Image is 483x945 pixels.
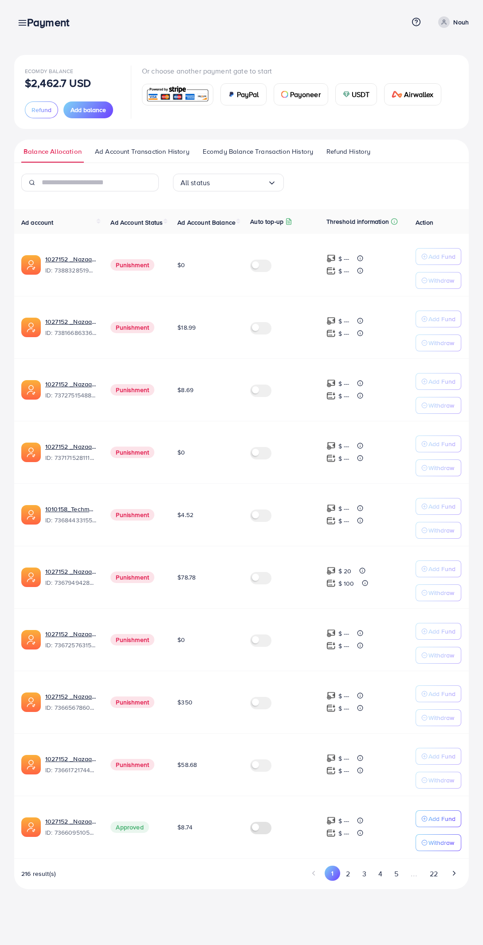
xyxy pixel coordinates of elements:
[416,459,461,476] button: Withdraw
[45,255,96,264] a: 1027152 _Nazaagency_019
[21,869,56,878] span: 216 result(s)
[326,704,336,713] img: top-up amount
[326,216,389,227] p: Threshold information
[45,328,96,337] span: ID: 7381668633665093648
[388,866,404,882] button: Go to page 5
[416,311,461,327] button: Add Fund
[428,751,456,762] p: Add Fund
[110,259,154,271] span: Punishment
[338,566,352,576] p: $ 20
[428,251,456,262] p: Add Fund
[326,816,336,825] img: top-up amount
[110,447,154,458] span: Punishment
[177,385,193,394] span: $8.69
[25,67,73,75] span: Ecomdy Balance
[237,89,259,100] span: PayPal
[228,91,235,98] img: card
[21,380,41,400] img: ic-ads-acc.e4c84228.svg
[338,441,349,451] p: $ ---
[326,441,336,451] img: top-up amount
[45,817,96,826] a: 1027152 _Nazaagency_006
[326,329,336,338] img: top-up amount
[21,630,41,649] img: ic-ads-acc.e4c84228.svg
[326,691,336,700] img: top-up amount
[45,266,96,275] span: ID: 7388328519014645761
[343,91,350,98] img: card
[416,334,461,351] button: Withdraw
[274,83,328,105] a: cardPayoneer
[45,442,96,451] a: 1027152 _Nazaagency_04
[446,866,462,881] button: Go to next page
[335,83,377,105] a: cardUSDT
[45,380,96,400] div: <span class='underline'>1027152 _Nazaagency_007</span></br>7372751548805726224
[177,698,192,707] span: $350
[177,823,192,832] span: $8.74
[338,266,349,276] p: $ ---
[45,578,96,587] span: ID: 7367949428067450896
[416,272,461,289] button: Withdraw
[177,760,197,769] span: $58.68
[338,753,349,764] p: $ ---
[326,254,336,263] img: top-up amount
[416,685,461,702] button: Add Fund
[45,692,96,701] a: 1027152 _Nazaagency_0051
[45,505,96,513] a: 1010158_Techmanistan pk acc_1715599413927
[45,391,96,400] span: ID: 7372751548805726224
[45,505,96,525] div: <span class='underline'>1010158_Techmanistan pk acc_1715599413927</span></br>7368443315504726017
[372,866,388,882] button: Go to page 4
[428,501,456,512] p: Add Fund
[416,623,461,640] button: Add Fund
[110,696,154,708] span: Punishment
[338,516,349,526] p: $ ---
[428,525,454,536] p: Withdraw
[428,837,454,848] p: Withdraw
[428,463,454,473] p: Withdraw
[142,84,213,105] a: card
[21,443,41,462] img: ic-ads-acc.e4c84228.svg
[338,328,349,339] p: $ ---
[21,318,41,337] img: ic-ads-acc.e4c84228.svg
[45,754,96,763] a: 1027152 _Nazaagency_018
[338,391,349,401] p: $ ---
[110,572,154,583] span: Punishment
[428,813,456,824] p: Add Fund
[21,505,41,525] img: ic-ads-acc.e4c84228.svg
[416,522,461,539] button: Withdraw
[326,754,336,763] img: top-up amount
[338,641,349,651] p: $ ---
[428,376,456,387] p: Add Fund
[326,566,336,576] img: top-up amount
[25,101,58,118] button: Refund
[326,579,336,588] img: top-up amount
[338,828,349,839] p: $ ---
[416,810,461,827] button: Add Fund
[250,216,283,227] p: Auto top-up
[338,578,354,589] p: $ 100
[326,629,336,638] img: top-up amount
[326,266,336,276] img: top-up amount
[445,905,476,938] iframe: Chat
[326,454,336,463] img: top-up amount
[326,504,336,513] img: top-up amount
[45,817,96,837] div: <span class='underline'>1027152 _Nazaagency_006</span></br>7366095105679261697
[177,323,196,332] span: $18.99
[428,650,454,661] p: Withdraw
[45,442,96,463] div: <span class='underline'>1027152 _Nazaagency_04</span></br>7371715281112170513
[63,101,113,118] button: Add balance
[45,567,96,576] a: 1027152 _Nazaagency_003
[25,78,91,88] p: $2,462.7 USD
[326,391,336,401] img: top-up amount
[45,567,96,587] div: <span class='underline'>1027152 _Nazaagency_003</span></br>7367949428067450896
[428,564,456,574] p: Add Fund
[428,400,454,411] p: Withdraw
[21,692,41,712] img: ic-ads-acc.e4c84228.svg
[338,766,349,776] p: $ ---
[177,448,185,457] span: $0
[338,691,349,701] p: $ ---
[326,641,336,650] img: top-up amount
[435,16,469,28] a: Nouh
[21,817,41,837] img: ic-ads-acc.e4c84228.svg
[416,373,461,390] button: Add Fund
[145,85,210,104] img: card
[416,834,461,851] button: Withdraw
